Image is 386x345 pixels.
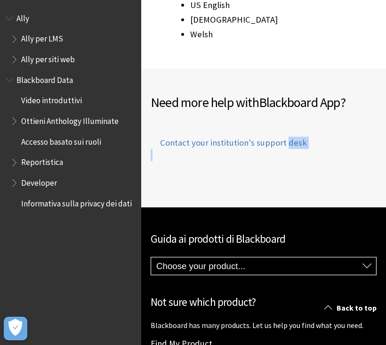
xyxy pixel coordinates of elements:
[21,155,63,167] span: Reportistica
[21,134,101,147] span: Accesso basato sui ruoli
[16,72,73,85] span: Blackboard Data
[151,137,307,160] a: Contact your institution's support desk
[21,175,57,188] span: Developer
[21,196,132,208] span: Informativa sulla privacy dei dati
[151,294,377,311] h2: Not sure which product?
[151,92,377,112] h2: Need more help with ?
[21,31,63,44] span: Ally per LMS
[21,51,75,64] span: Ally per siti web
[190,28,367,41] li: Welsh
[6,72,136,212] nav: Book outline for Anthology Illuminate
[6,10,136,67] nav: Book outline for Anthology Ally Help
[21,113,119,126] span: Ottieni Anthology Illuminate
[21,93,82,106] span: Video introduttivi
[151,320,377,330] p: Blackboard has many products. Let us help you find what you need.
[151,231,377,247] h2: Guida ai prodotti di Blackboard
[259,94,340,111] span: Blackboard App
[151,137,307,149] span: Contact your institution's support desk
[190,13,367,26] li: [DEMOGRAPHIC_DATA]
[317,299,386,317] a: Back to top
[4,317,27,340] button: Apri preferenze
[16,10,29,23] span: Ally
